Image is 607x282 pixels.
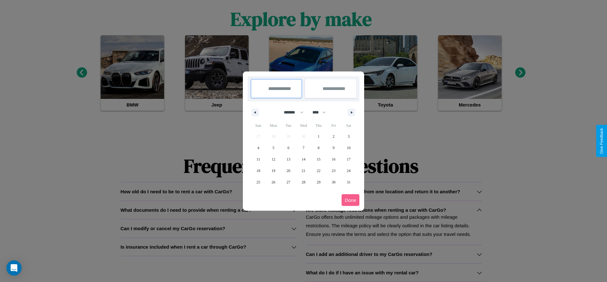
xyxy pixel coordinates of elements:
div: Open Intercom Messenger [6,260,22,276]
button: 7 [296,142,311,154]
span: 29 [317,176,320,188]
button: 3 [341,131,356,142]
span: 15 [317,154,320,165]
span: 23 [332,165,336,176]
button: 28 [296,176,311,188]
span: 16 [332,154,336,165]
button: 16 [326,154,341,165]
span: 13 [287,154,290,165]
span: 8 [317,142,319,154]
span: 12 [271,154,275,165]
button: 18 [251,165,266,176]
button: 31 [341,176,356,188]
button: 25 [251,176,266,188]
span: 5 [272,142,274,154]
button: 2 [326,131,341,142]
span: 18 [257,165,260,176]
button: 24 [341,165,356,176]
button: Done [342,194,359,206]
button: 17 [341,154,356,165]
span: 27 [287,176,290,188]
button: 8 [311,142,326,154]
span: 28 [302,176,305,188]
button: 5 [266,142,281,154]
button: 29 [311,176,326,188]
span: 11 [257,154,260,165]
span: 3 [348,131,350,142]
span: 4 [257,142,259,154]
span: 1 [317,131,319,142]
span: Thu [311,120,326,131]
button: 11 [251,154,266,165]
button: 23 [326,165,341,176]
span: 21 [302,165,305,176]
span: 14 [302,154,305,165]
span: Tue [281,120,296,131]
span: Sun [251,120,266,131]
button: 14 [296,154,311,165]
span: 31 [347,176,350,188]
button: 27 [281,176,296,188]
span: 20 [287,165,290,176]
span: 17 [347,154,350,165]
div: Give Feedback [599,128,604,154]
button: 15 [311,154,326,165]
button: 13 [281,154,296,165]
span: 19 [271,165,275,176]
span: 2 [333,131,335,142]
button: 10 [341,142,356,154]
span: 25 [257,176,260,188]
span: 9 [333,142,335,154]
button: 22 [311,165,326,176]
span: Fri [326,120,341,131]
button: 19 [266,165,281,176]
button: 6 [281,142,296,154]
span: 10 [347,142,350,154]
span: 26 [271,176,275,188]
button: 30 [326,176,341,188]
button: 21 [296,165,311,176]
button: 20 [281,165,296,176]
button: 9 [326,142,341,154]
button: 1 [311,131,326,142]
span: Wed [296,120,311,131]
button: 4 [251,142,266,154]
span: Sat [341,120,356,131]
span: Mon [266,120,281,131]
span: 30 [332,176,336,188]
span: 6 [288,142,290,154]
span: 24 [347,165,350,176]
span: 7 [303,142,304,154]
button: 26 [266,176,281,188]
span: 22 [317,165,320,176]
button: 12 [266,154,281,165]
